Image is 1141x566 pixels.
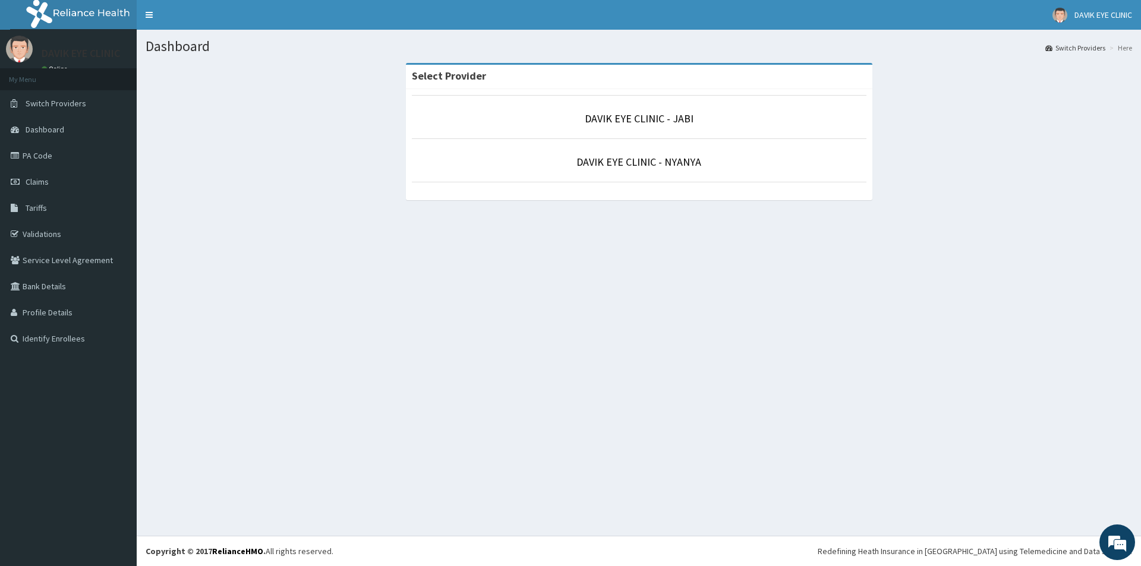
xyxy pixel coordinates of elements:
a: Online [42,65,70,73]
span: Claims [26,176,49,187]
footer: All rights reserved. [137,536,1141,566]
span: Switch Providers [26,98,86,109]
span: Tariffs [26,203,47,213]
span: DAVIK EYE CLINIC [1074,10,1132,20]
a: DAVIK EYE CLINIC - JABI [585,112,694,125]
h1: Dashboard [146,39,1132,54]
strong: Copyright © 2017 . [146,546,266,556]
li: Here [1107,43,1132,53]
a: Switch Providers [1045,43,1105,53]
div: Redefining Heath Insurance in [GEOGRAPHIC_DATA] using Telemedicine and Data Science! [818,545,1132,557]
img: User Image [6,36,33,62]
a: DAVIK EYE CLINIC - NYANYA [576,155,701,169]
strong: Select Provider [412,69,486,83]
span: Dashboard [26,124,64,135]
p: DAVIK EYE CLINIC [42,48,120,59]
a: RelianceHMO [212,546,263,556]
img: User Image [1052,8,1067,23]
